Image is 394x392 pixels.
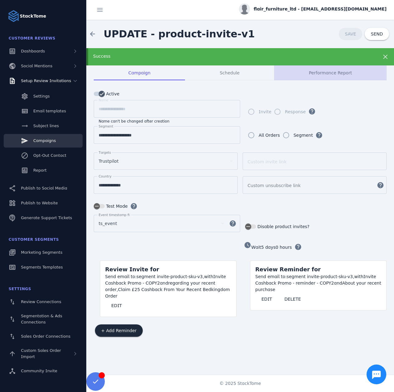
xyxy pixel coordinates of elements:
mat-label: Segment [99,124,113,128]
button: DELETE [278,293,307,305]
button: flair_furniture_ltd - [EMAIL_ADDRESS][DOMAIN_NAME] [239,3,387,15]
span: Opt-Out Contact [33,153,66,158]
a: Generate Support Tickets [4,211,83,225]
a: Segments Templates [4,261,83,274]
span: SEND [371,32,383,36]
span: Sales Order Connections [21,334,70,339]
div: segment invite-product-sku-v3, Invite Cashback Promo - COPY2 regarding your recent order,Claim £2... [105,273,231,299]
div: All Orders [259,131,280,139]
a: Community Invite [4,364,83,378]
span: Publish to Website [21,201,58,205]
span: Send email to: [105,274,137,279]
a: Review Connections [4,295,83,309]
a: Email templates [4,104,83,118]
span: Marketing Segments [21,250,62,255]
span: Customer Reviews [9,36,55,40]
span: flair_furniture_ltd - [EMAIL_ADDRESS][DOMAIN_NAME] [254,6,387,12]
label: Active [105,90,119,98]
span: Campaigns [33,138,56,143]
span: Publish to Social Media [21,186,67,190]
span: DELETE [284,297,301,301]
span: Setup Review Invitations [21,78,71,83]
input: Country [99,181,233,189]
a: Publish to Social Media [4,181,83,195]
div: Success [93,53,359,60]
span: Schedule [220,71,240,75]
span: Generate Support Tickets [21,215,72,220]
a: Segmentation & Ads Connections [4,310,83,328]
span: Review Connections [21,299,61,304]
span: Performance Report [309,71,352,75]
span: Wait [251,245,261,250]
a: Marketing Segments [4,246,83,259]
label: Segment [292,131,313,139]
span: Settings [33,94,50,98]
mat-label: Event timestamp field [99,213,134,217]
span: 5 days [261,245,276,250]
span: © 2025 StackTome [220,380,261,387]
span: UPDATE - product-invite-v1 [104,28,255,40]
a: Settings [4,90,83,103]
span: Dashboards [21,49,45,53]
span: Trustpilot [99,157,119,165]
span: Subject lines [33,123,59,128]
button: + Add Reminder [95,324,143,337]
span: Segmentation & Ads Connections [21,314,62,324]
span: and [334,281,342,286]
label: Invite [257,108,271,115]
span: and [160,281,168,286]
a: Opt-Out Contact [4,149,83,162]
span: Segments Templates [21,265,63,269]
span: + Add Reminder [101,328,137,333]
span: with [204,274,213,279]
span: Email templates [33,109,66,113]
mat-label: Targets [99,151,111,154]
button: EDIT [105,299,128,312]
mat-label: Custom invite link [248,159,286,164]
span: Settings [9,287,31,291]
span: Review Invite for [105,266,159,273]
label: Disable product invites? [256,223,310,230]
label: Response [284,108,306,115]
mat-hint: Name can't be changed after creation [99,118,170,124]
span: 0 hours [276,245,292,250]
a: Subject lines [4,119,83,133]
span: EDIT [111,303,122,308]
mat-icon: watch_later [244,241,251,249]
span: Campaign [128,71,150,75]
img: profile.jpg [239,3,250,15]
span: Review Reminder for [255,266,321,273]
img: Logo image [7,10,20,22]
a: Publish to Website [4,196,83,210]
input: Segment [99,131,235,139]
strong: StackTome [20,13,46,19]
span: Customer Segments [9,237,59,242]
span: Send email to: [255,274,287,279]
mat-label: Name [99,98,108,102]
mat-icon: help [225,220,240,227]
span: Report [33,168,47,173]
span: Custom Sales Order Import [21,348,61,359]
span: ts_event [99,220,117,227]
button: SEND [365,28,389,40]
a: Campaigns [4,134,83,148]
mat-label: Custom unsubscribe link [248,183,301,188]
mat-label: Country [99,174,112,178]
span: EDIT [261,297,272,301]
span: with [354,274,363,279]
button: EDIT [255,293,278,305]
span: Social Mentions [21,64,52,68]
div: segment invite-product-sku-v3, Invite Cashback Promo - reminder - COPY2 About your recent purchase [255,273,381,293]
span: Community Invite [21,369,57,373]
a: Sales Order Connections [4,330,83,343]
a: Report [4,164,83,177]
label: Test Mode [105,202,128,210]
